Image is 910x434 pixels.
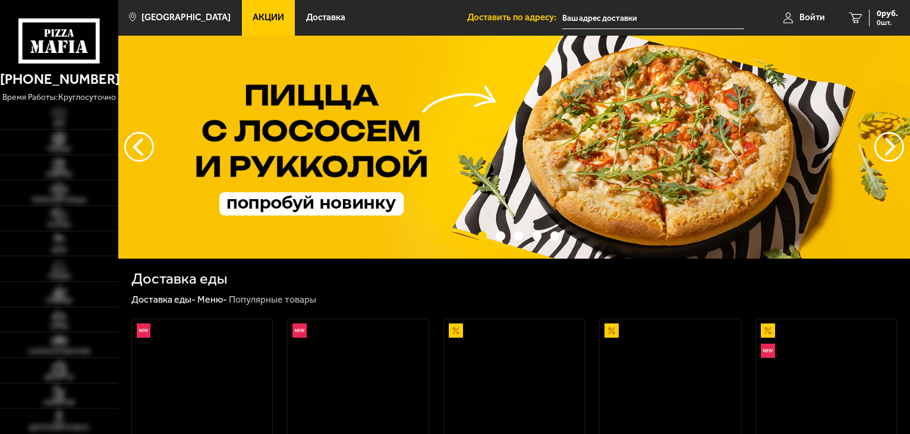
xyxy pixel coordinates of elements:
img: Акционный [761,323,775,338]
button: точки переключения [478,231,487,240]
img: Новинка [761,344,775,358]
button: точки переключения [550,231,559,240]
span: [GEOGRAPHIC_DATA] [141,13,231,22]
img: Новинка [292,323,307,338]
input: Ваш адрес доставки [562,7,744,29]
button: предыдущий [874,132,904,162]
img: Новинка [137,323,151,338]
button: точки переключения [496,231,505,240]
a: Доставка еды- [131,294,196,305]
span: 0 руб. [877,10,898,18]
span: Доставить по адресу: [467,13,562,22]
button: точки переключения [514,231,523,240]
div: Популярные товары [229,294,316,306]
img: Акционный [604,323,619,338]
span: Акции [253,13,284,22]
span: 0 шт. [877,19,898,26]
img: Акционный [449,323,463,338]
h1: Доставка еды [131,271,227,287]
span: Доставка [306,13,345,22]
span: Войти [799,13,825,22]
button: точки переключения [533,231,541,240]
a: Меню- [197,294,227,305]
button: следующий [124,132,154,162]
